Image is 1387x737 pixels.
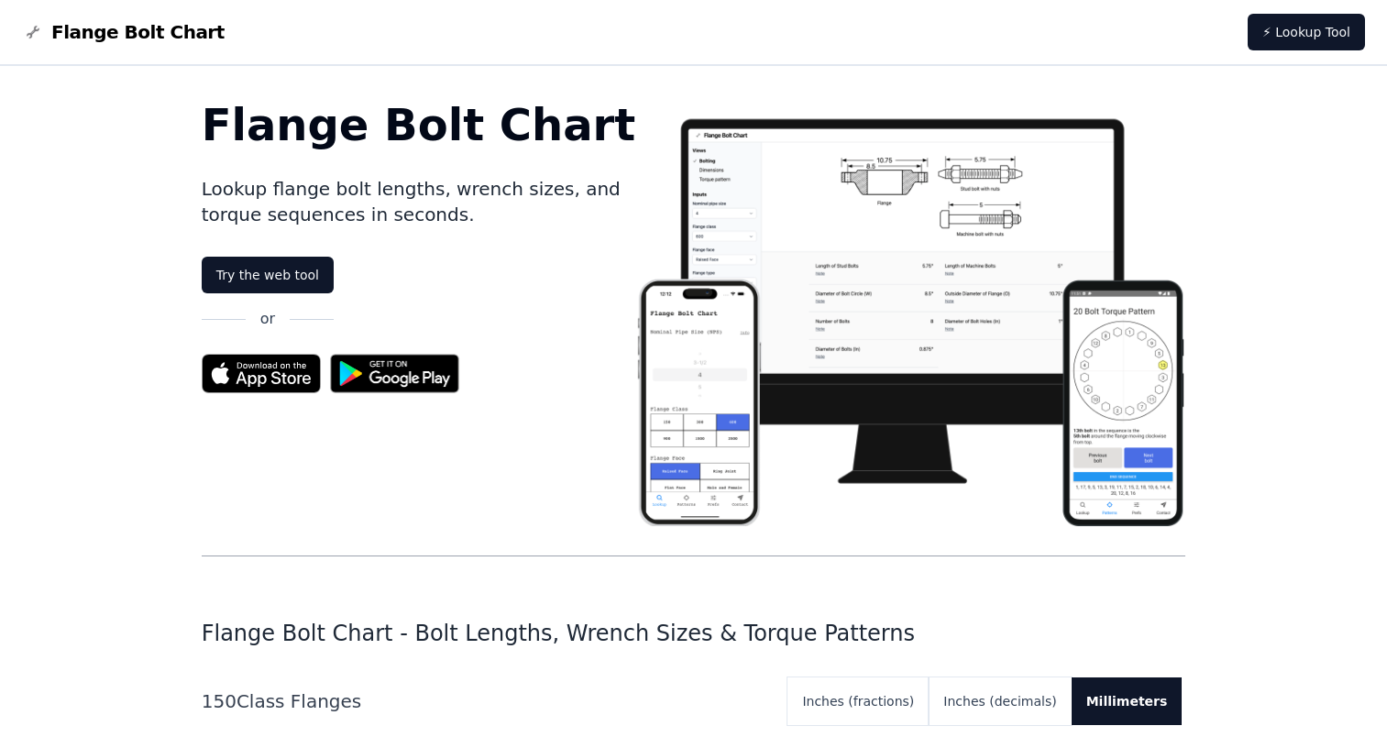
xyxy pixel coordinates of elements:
[202,103,636,147] h1: Flange Bolt Chart
[260,308,275,330] p: or
[22,21,44,43] img: Flange Bolt Chart Logo
[1248,14,1365,50] a: ⚡ Lookup Tool
[929,677,1071,725] button: Inches (decimals)
[635,103,1185,526] img: Flange bolt chart app screenshot
[202,354,321,393] img: App Store badge for the Flange Bolt Chart app
[202,688,774,714] h2: 150 Class Flanges
[202,176,636,227] p: Lookup flange bolt lengths, wrench sizes, and torque sequences in seconds.
[22,19,225,45] a: Flange Bolt Chart LogoFlange Bolt Chart
[202,257,334,293] a: Try the web tool
[787,677,929,725] button: Inches (fractions)
[51,19,225,45] span: Flange Bolt Chart
[202,619,1186,648] h1: Flange Bolt Chart - Bolt Lengths, Wrench Sizes & Torque Patterns
[321,345,469,402] img: Get it on Google Play
[1072,677,1183,725] button: Millimeters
